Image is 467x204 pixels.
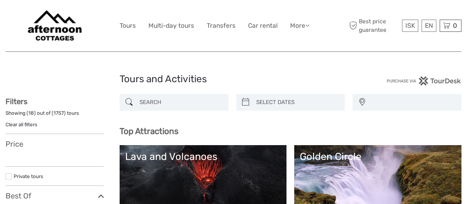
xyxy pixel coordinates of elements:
[23,6,87,46] img: 1620-2dbec36e-e544-401a-8573-09ddce833e2c_logo_big.jpg
[387,76,461,86] img: PurchaseViaTourDesk.png
[290,20,309,31] a: More
[6,191,104,200] h3: Best Of
[125,151,281,203] a: Lava and Volcanoes
[137,96,225,109] input: SEARCH
[6,97,27,106] strong: Filters
[253,96,341,109] input: SELECT DATES
[125,151,281,163] div: Lava and Volcanoes
[347,17,400,34] span: Best price guarantee
[6,140,104,148] h3: Price
[120,73,348,85] h1: Tours and Activities
[300,151,456,203] a: Golden Circle
[6,121,37,127] a: Clear all filters
[54,110,64,117] label: 1757
[120,20,136,31] a: Tours
[405,22,415,29] span: ISK
[14,173,43,179] a: Private tours
[422,20,436,32] div: EN
[120,126,178,136] b: Top Attractions
[6,110,104,121] div: Showing ( ) out of ( ) tours
[148,20,194,31] a: Multi-day tours
[248,20,278,31] a: Car rental
[28,110,34,117] label: 18
[207,20,236,31] a: Transfers
[300,151,456,163] div: Golden Circle
[452,22,458,29] span: 0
